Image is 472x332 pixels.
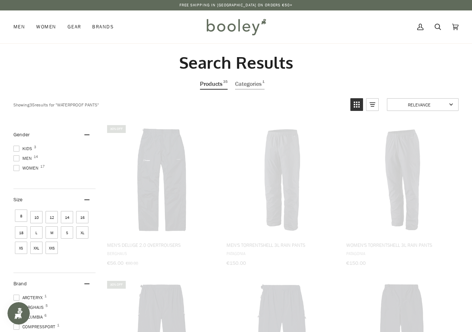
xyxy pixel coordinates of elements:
[29,101,35,108] b: 35
[179,2,293,8] p: Free Shipping in [GEOGRAPHIC_DATA] on Orders €50+
[7,302,30,325] iframe: Button to open loyalty program pop-up
[13,52,459,73] h2: Search Results
[36,23,56,31] span: Women
[57,323,59,327] span: 1
[366,98,379,111] a: View list mode
[13,323,57,330] span: COMPRESSPORT
[76,226,88,239] span: Size: XL
[13,131,30,138] span: Gender
[262,79,265,89] span: 1
[44,314,47,317] span: 6
[61,226,73,239] span: Size: S
[235,79,265,90] a: View Categories Tab
[13,10,31,43] a: Men
[68,23,81,31] span: Gear
[46,226,58,239] span: Size: M
[223,79,228,89] span: 35
[13,98,345,111] div: Showing results for " "
[15,242,27,254] span: Size: XS
[387,98,459,111] a: Sort options
[350,98,363,111] a: View grid mode
[34,155,38,159] span: 14
[76,211,88,223] span: Size: 16
[392,101,447,108] span: Relevance
[62,10,87,43] a: Gear
[203,16,269,38] img: Booley
[13,23,25,31] span: Men
[34,145,36,149] span: 3
[44,294,47,298] span: 1
[40,165,45,168] span: 17
[13,294,45,301] span: Arc'teryx
[13,304,46,311] span: Berghaus
[92,23,114,31] span: Brands
[30,226,43,239] span: Size: L
[13,280,27,287] span: Brand
[13,145,34,152] span: Kids
[30,211,43,223] span: Size: 10
[200,79,228,90] a: View Products Tab
[15,226,27,239] span: Size: 18
[15,210,27,222] span: Size: 8
[13,155,34,162] span: Men
[46,304,48,308] span: 5
[31,10,62,43] a: Women
[30,242,43,254] span: Size: XXL
[87,10,119,43] a: Brands
[13,314,45,320] span: Columbia
[61,211,73,223] span: Size: 14
[46,242,58,254] span: Size: XXS
[46,211,58,223] span: Size: 12
[13,196,22,203] span: Size
[13,165,41,171] span: Women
